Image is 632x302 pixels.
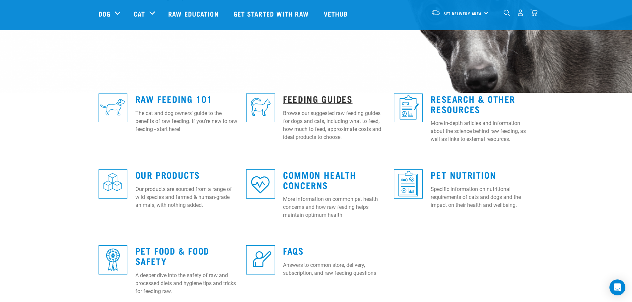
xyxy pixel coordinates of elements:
[431,96,515,111] a: Research & Other Resources
[283,195,386,219] p: More information on common pet health concerns and how raw feeding helps maintain optimum health
[444,12,482,15] span: Set Delivery Area
[99,169,127,198] img: re-icons-cubes2-sq-blue.png
[135,96,212,101] a: Raw Feeding 101
[99,93,127,122] img: re-icons-dog3-sq-blue.png
[135,185,238,209] p: Our products are sourced from a range of wild species and farmed & human-grade animals, with noth...
[135,172,200,177] a: Our Products
[504,10,510,16] img: home-icon-1@2x.png
[283,261,386,277] p: Answers to common store, delivery, subscription, and raw feeding questions
[283,248,304,253] a: FAQs
[394,169,423,198] img: re-icons-healthcheck3-sq-blue.png
[99,9,110,19] a: Dog
[246,93,275,122] img: re-icons-cat2-sq-blue.png
[394,93,423,122] img: re-icons-healthcheck1-sq-blue.png
[431,10,440,16] img: van-moving.png
[246,169,275,198] img: re-icons-heart-sq-blue.png
[99,245,127,274] img: re-icons-rosette-sq-blue.png
[283,172,356,187] a: Common Health Concerns
[246,245,275,274] img: re-icons-faq-sq-blue.png
[517,9,524,16] img: user.png
[227,0,317,27] a: Get started with Raw
[431,172,496,177] a: Pet Nutrition
[135,272,238,295] p: A deeper dive into the safety of raw and processed diets and hygiene tips and tricks for feeding ...
[135,109,238,133] p: The cat and dog owners' guide to the benefits of raw feeding. If you're new to raw feeding - star...
[135,248,209,263] a: Pet Food & Food Safety
[530,9,537,16] img: home-icon@2x.png
[283,109,386,141] p: Browse our suggested raw feeding guides for dogs and cats, including what to feed, how much to fe...
[134,9,145,19] a: Cat
[283,96,352,101] a: Feeding Guides
[162,0,227,27] a: Raw Education
[431,185,533,209] p: Specific information on nutritional requirements of cats and dogs and the impact on their health ...
[609,279,625,295] div: Open Intercom Messenger
[317,0,356,27] a: Vethub
[431,119,533,143] p: More in-depth articles and information about the science behind raw feeding, as well as links to ...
